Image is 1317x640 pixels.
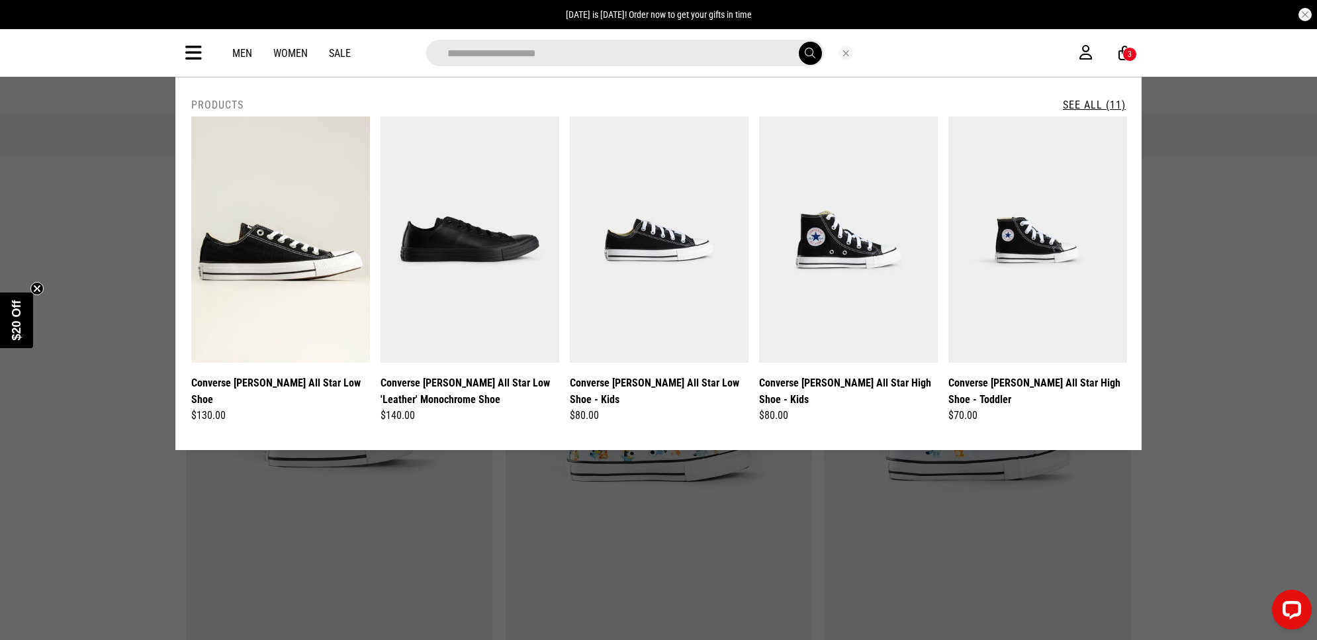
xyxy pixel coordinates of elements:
[273,47,308,60] a: Women
[1128,50,1132,59] div: 3
[191,408,370,424] div: $130.00
[839,46,853,60] button: Close search
[570,116,749,363] img: Converse Chuck Taylor All Star Low Shoe - Kids in Black
[948,116,1127,363] img: Converse Chuck Taylor All Star High Shoe - Toddler in Black
[570,375,749,408] a: Converse [PERSON_NAME] All Star Low Shoe - Kids
[759,116,938,363] img: Converse Chuck Taylor All Star High Shoe - Kids in Black
[381,408,559,424] div: $140.00
[1118,46,1131,60] a: 3
[10,300,23,340] span: $20 Off
[1261,584,1317,640] iframe: LiveChat chat widget
[191,375,370,408] a: Converse [PERSON_NAME] All Star Low Shoe
[948,375,1127,408] a: Converse [PERSON_NAME] All Star High Shoe - Toddler
[232,47,252,60] a: Men
[381,116,559,363] img: Converse Chuck Taylor All Star Low 'leather' Monochrome Shoe in Black
[191,116,370,363] img: Converse Chuck Taylor All Star Low Shoe in Black
[381,375,559,408] a: Converse [PERSON_NAME] All Star Low 'Leather' Monochrome Shoe
[30,282,44,295] button: Close teaser
[1063,99,1126,111] a: See All (11)
[191,99,244,111] h2: Products
[329,47,351,60] a: Sale
[570,408,749,424] div: $80.00
[759,408,938,424] div: $80.00
[759,375,938,408] a: Converse [PERSON_NAME] All Star High Shoe - Kids
[566,9,752,20] span: [DATE] is [DATE]! Order now to get your gifts in time
[948,408,1127,424] div: $70.00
